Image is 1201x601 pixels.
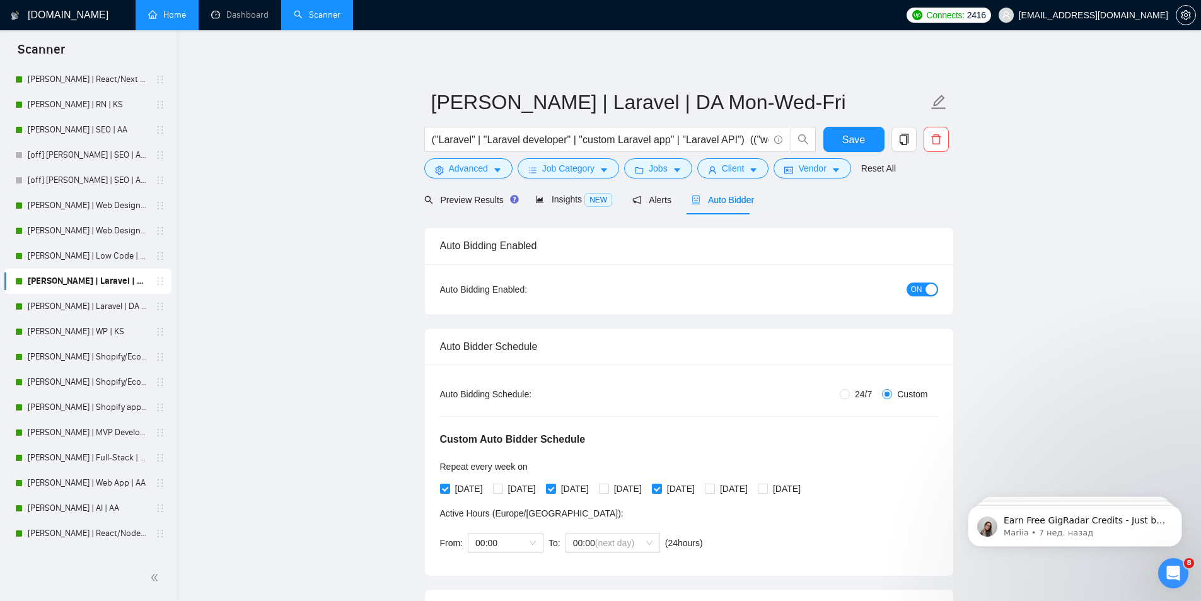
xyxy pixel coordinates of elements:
a: [PERSON_NAME] | Full-Stack | AA [28,445,148,470]
a: [PERSON_NAME] | Web Design | DA Mon-Wed-Fri [28,193,148,218]
span: idcard [784,165,793,175]
button: Save [823,127,885,152]
a: [PERSON_NAME] | SEO | AA [28,117,148,143]
span: holder [155,100,165,110]
a: [PERSON_NAME] | Shopify/Ecom | DA - lower requirements [28,344,148,370]
button: copy [891,127,917,152]
span: caret-down [600,165,608,175]
button: barsJob Categorycaret-down [518,158,619,178]
button: setting [1176,5,1196,25]
span: holder [155,175,165,185]
span: delete [924,134,948,145]
span: NEW [584,193,612,207]
span: double-left [150,571,163,584]
span: Active Hours ( Europe/[GEOGRAPHIC_DATA] ): [440,508,624,518]
a: dashboardDashboard [211,9,269,20]
span: [DATE] [556,482,594,496]
div: Auto Bidder Schedule [440,329,938,365]
a: [PERSON_NAME] | AI | AA [28,496,148,521]
span: 8 [1184,558,1194,568]
span: Alerts [632,195,671,205]
span: Earn Free GigRadar Credits - Just by Sharing Your Story! 💬 Want more credits for sending proposal... [55,37,218,347]
a: [PERSON_NAME] | Web Design | DA Tue-Thu-Sat-Sun [28,218,148,243]
img: upwork-logo.png [912,10,922,20]
span: search [424,195,433,204]
span: holder [155,150,165,160]
span: ON [911,283,922,296]
span: 24/7 [850,387,877,401]
span: Client [722,161,745,175]
span: robot [692,195,700,204]
button: idcardVendorcaret-down [774,158,850,178]
span: To: [548,538,560,548]
a: [PERSON_NAME] | React/Node | AA [28,521,148,546]
span: edit [931,94,947,110]
iframe: Intercom live chat [1158,558,1188,588]
span: holder [155,503,165,513]
a: [PERSON_NAME] | WP | KS [28,319,148,344]
span: holder [155,226,165,236]
span: [DATE] [503,482,541,496]
span: holder [155,352,165,362]
span: user [1002,11,1011,20]
span: Vendor [798,161,826,175]
span: holder [155,402,165,412]
span: info-circle [774,136,782,144]
span: setting [435,165,444,175]
span: caret-down [832,165,840,175]
h5: Custom Auto Bidder Schedule [440,432,586,447]
span: [DATE] [662,482,700,496]
input: Search Freelance Jobs... [432,132,769,148]
span: 00:00 [573,534,653,552]
span: area-chart [535,195,544,204]
p: Message from Mariia, sent 7 нед. назад [55,49,218,60]
span: holder [155,301,165,312]
a: [PERSON_NAME] | Shopify app | DA [28,395,148,420]
span: Custom [892,387,932,401]
span: notification [632,195,641,204]
img: logo [11,6,20,26]
button: folderJobscaret-down [624,158,692,178]
a: searchScanner [294,9,340,20]
span: caret-down [673,165,682,175]
a: homeHome [148,9,186,20]
span: (next day) [595,538,634,548]
span: holder [155,327,165,337]
span: Jobs [649,161,668,175]
span: caret-down [749,165,758,175]
span: 2416 [967,8,986,22]
span: caret-down [493,165,502,175]
span: search [791,134,815,145]
span: [DATE] [609,482,647,496]
a: [PERSON_NAME] | React/Next | KS [28,67,148,92]
a: [PERSON_NAME] | Web App | AA [28,470,148,496]
span: holder [155,478,165,488]
span: [DATE] [715,482,753,496]
a: [PERSON_NAME] | Shopify/Ecom | DA [28,370,148,395]
a: [PERSON_NAME] | Low Code | DA [28,243,148,269]
button: search [791,127,816,152]
span: [DATE] [768,482,806,496]
button: settingAdvancedcaret-down [424,158,513,178]
div: Auto Bidding Enabled [440,228,938,264]
span: Preview Results [424,195,515,205]
span: Job Category [542,161,595,175]
button: userClientcaret-down [697,158,769,178]
a: [PERSON_NAME] | gCopy | KS [28,546,148,571]
a: [PERSON_NAME] | RN | KS [28,92,148,117]
span: Save [842,132,865,148]
span: Advanced [449,161,488,175]
span: From: [440,538,463,548]
span: holder [155,251,165,261]
span: bars [528,165,537,175]
iframe: Intercom notifications сообщение [949,479,1201,567]
span: holder [155,377,165,387]
span: holder [155,201,165,211]
span: ( 24 hours) [665,538,703,548]
span: holder [155,125,165,135]
span: holder [155,428,165,438]
input: Scanner name... [431,86,928,118]
div: Auto Bidding Schedule: [440,387,606,401]
a: [off] [PERSON_NAME] | SEO | AA - Strict, High Budget [28,143,148,168]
